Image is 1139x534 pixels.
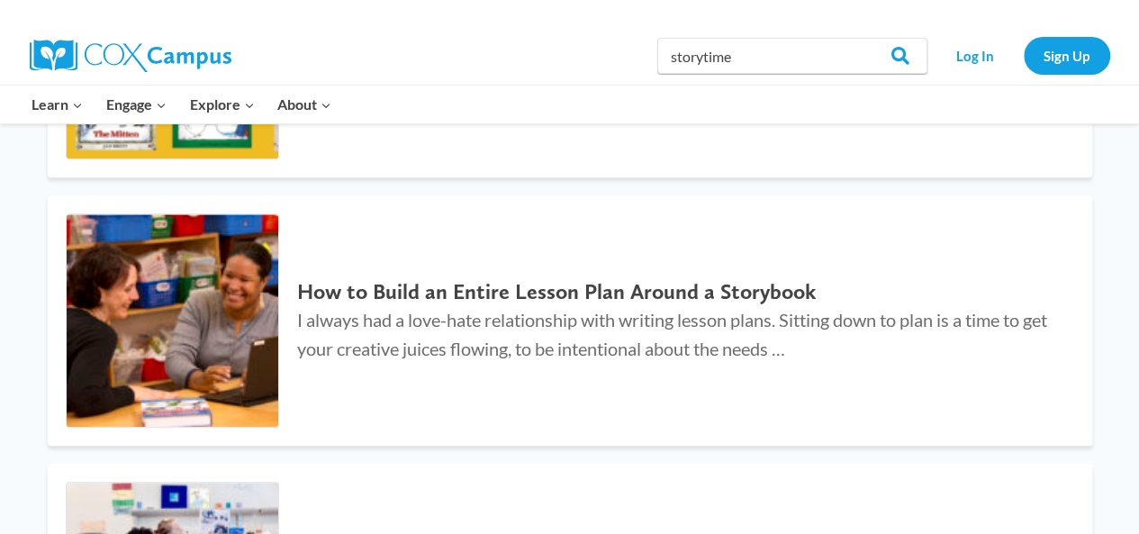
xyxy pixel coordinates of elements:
input: Search Cox Campus [657,38,927,74]
nav: Primary Navigation [21,86,343,123]
a: How to Build an Entire Lesson Plan Around a Storybook How to Build an Entire Lesson Plan Around a... [48,195,1092,446]
span: I always had a love-hate relationship with writing lesson plans. Sitting down to plan is a time t... [297,309,1047,359]
img: Cox Campus [30,40,231,72]
img: How to Build an Entire Lesson Plan Around a Storybook [67,214,279,427]
a: Sign Up [1024,37,1110,74]
h2: How to Build an Entire Lesson Plan Around a Storybook [297,279,1055,305]
button: Child menu of Learn [21,86,95,123]
button: Child menu of About [266,86,343,123]
button: Child menu of Engage [95,86,178,123]
a: Log In [936,37,1015,74]
nav: Secondary Navigation [936,37,1110,74]
button: Child menu of Explore [178,86,267,123]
